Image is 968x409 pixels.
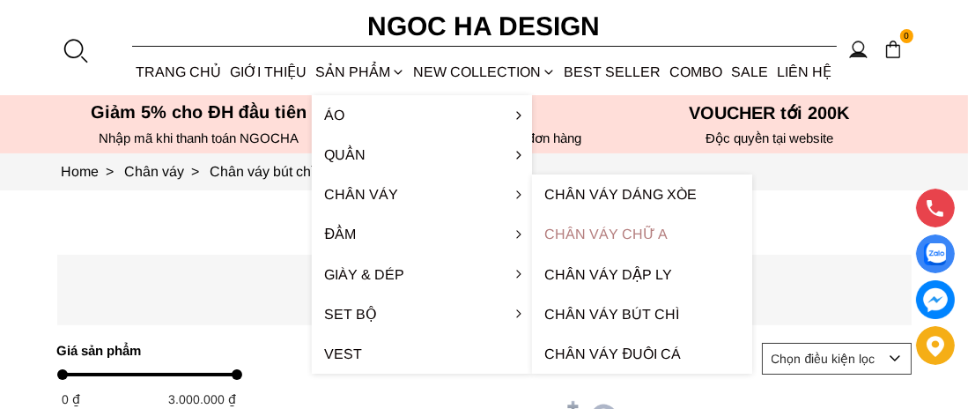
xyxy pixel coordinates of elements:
a: Quần [312,135,532,175]
a: Vest [312,334,532,374]
span: 0 ₫ [63,392,81,406]
a: Chân váy dáng xòe [532,175,752,214]
a: Chân váy đuôi cá [532,334,752,374]
font: Giảm 5% cho ĐH đầu tiên [91,102,307,122]
div: SẢN PHẨM [312,48,410,95]
a: Áo [312,95,532,135]
a: LIÊN HỆ [773,48,837,95]
a: Link to Chân váy [125,164,211,179]
span: > [100,164,122,179]
a: GIỚI THIỆU [226,48,312,95]
a: Đầm [312,214,532,254]
a: Link to Chân váy bút chì [211,164,315,179]
h6: Độc quyền tại website [632,130,907,146]
a: BEST SELLER [560,48,666,95]
a: TRANG CHỦ [132,48,226,95]
span: > [185,164,207,179]
img: img-CART-ICON-ksit0nf1 [883,40,903,59]
a: Chân váy dập ly [532,255,752,294]
a: Combo [666,48,728,95]
a: Chân váy [312,175,532,214]
span: 0 [900,29,914,43]
h5: VOUCHER tới 200K [632,102,907,123]
a: SALE [728,48,773,95]
h4: Giá sản phẩm [57,343,233,358]
a: Link to Home [62,164,125,179]
a: Giày & Dép [312,255,532,294]
a: NEW COLLECTION [410,48,560,95]
a: Ngoc Ha Design [308,5,661,48]
a: Set Bộ [312,294,532,334]
a: Chân váy bút chì [532,294,752,334]
a: Display image [916,234,955,273]
a: Chân váy chữ A [532,214,752,254]
a: messenger [916,280,955,319]
span: 3.000.000 ₫ [169,392,237,406]
img: Display image [924,243,946,265]
font: Nhập mã khi thanh toán NGOCHA [99,130,299,145]
p: Chân váy bút chì [57,270,912,311]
